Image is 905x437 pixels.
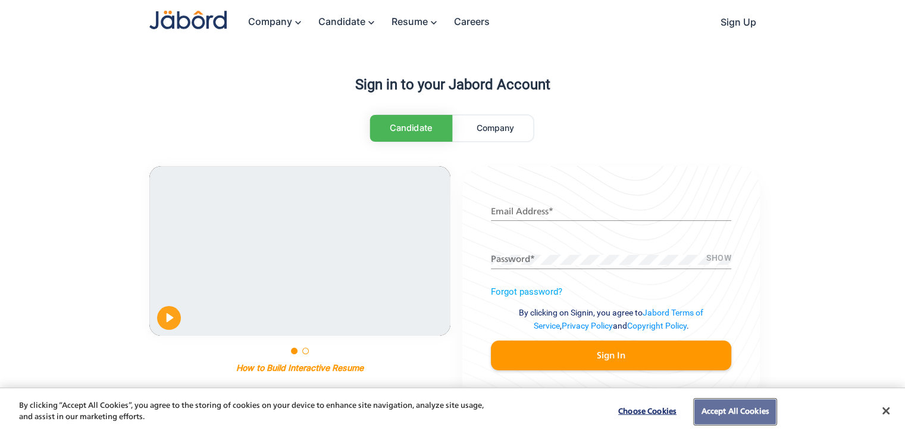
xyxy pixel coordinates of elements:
[292,17,306,29] mat-icon: keyboard_arrow_down
[477,123,514,133] span: Company
[694,399,775,424] button: Accept All Cookies
[562,321,613,330] a: Privacy Policy
[458,116,533,141] a: Company
[491,306,731,333] p: By clicking on Signin, you agree to , and .
[709,10,756,35] a: Sign Up
[236,10,306,35] a: Company
[610,400,684,424] button: Choose Cookies
[365,17,380,29] mat-icon: keyboard_arrow_down
[236,363,286,373] p: How to Build
[706,254,731,263] span: SHOW
[390,123,432,133] span: Candidate
[19,400,498,423] p: By clicking “Accept All Cookies”, you agree to the storing of cookies on your device to enhance s...
[370,115,453,142] a: Candidate
[491,341,731,370] button: Sign In
[873,398,899,424] button: Close
[157,306,181,330] button: Play
[491,286,562,297] a: Forgot password?
[149,76,756,93] h3: Sign in to your Jabord Account
[380,10,442,35] a: Resume
[597,351,625,360] span: Sign In
[306,10,380,35] a: Candidate
[627,321,687,330] a: Copyright Policy
[534,308,704,330] a: Jabord Terms of Service
[149,11,227,29] img: Jabord
[288,363,364,373] p: Interactive Resume
[442,10,490,34] a: Careers
[428,17,442,29] mat-icon: keyboard_arrow_down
